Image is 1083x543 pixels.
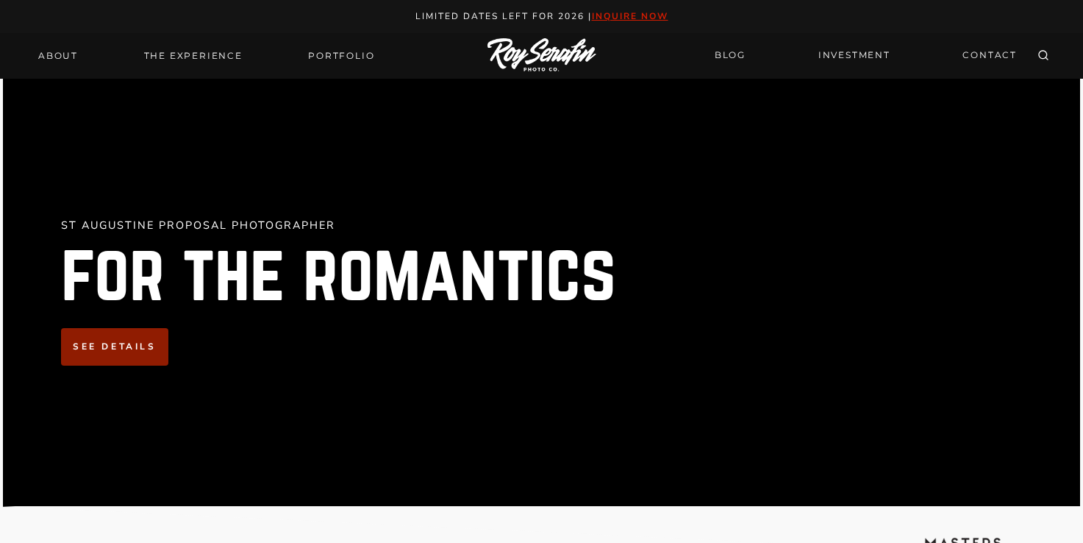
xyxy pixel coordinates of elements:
[299,46,383,66] a: Portfolio
[29,46,87,66] a: About
[706,43,1026,68] nav: Secondary Navigation
[61,220,1022,230] h1: St Augustine Proposal Photographer
[61,328,168,366] a: See Details
[809,43,899,68] a: INVESTMENT
[487,38,596,73] img: Logo of Roy Serafin Photo Co., featuring stylized text in white on a light background, representi...
[61,248,1022,305] p: for the romantics
[29,46,383,66] nav: Primary Navigation
[135,46,251,66] a: THE EXPERIENCE
[1033,46,1054,66] button: View Search Form
[706,43,754,68] a: BLOG
[73,340,157,354] span: See Details
[592,10,668,22] a: inquire now
[954,43,1026,68] a: CONTACT
[16,9,1068,24] p: Limited Dates LEft for 2026 |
